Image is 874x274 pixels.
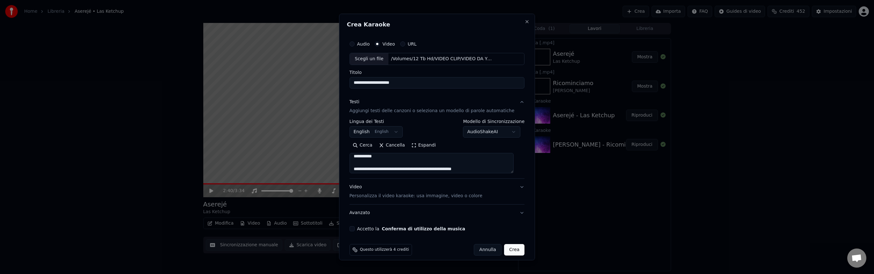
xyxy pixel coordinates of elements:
button: Espandi [408,140,439,150]
label: URL [408,42,417,46]
button: Crea [504,244,524,256]
p: Aggiungi testi delle canzoni o seleziona un modello di parole automatiche [350,108,515,114]
button: Accetto la [382,227,465,231]
label: Titolo [350,70,525,75]
button: VideoPersonalizza il video karaoke: usa immagine, video o colore [350,179,525,204]
p: Personalizza il video karaoke: usa immagine, video o colore [350,193,482,199]
div: Testi [350,99,359,105]
label: Lingua dei Testi [350,119,403,124]
label: Accetto la [357,227,465,231]
label: Video [382,42,395,46]
h2: Crea Karaoke [347,22,527,27]
span: Questo utilizzerà 4 crediti [360,247,409,252]
div: /Volumes/12 Tb Hd/VIDEO CLIP/VIDEO DA YOUTUBE/DA FARE KARAOKE/Cupid - Cupid Shuffle (Music Video)... [388,56,497,62]
button: TestiAggiungi testi delle canzoni o seleziona un modello di parole automatiche [350,94,525,119]
div: TestiAggiungi testi delle canzoni o seleziona un modello di parole automatiche [350,119,525,178]
button: Cerca [350,140,376,150]
button: Cancella [376,140,408,150]
div: Video [350,184,482,199]
button: Avanzato [350,205,525,221]
div: Scegli un file [350,53,389,65]
label: Audio [357,42,370,46]
button: Annulla [474,244,502,256]
label: Modello di Sincronizzazione [463,119,525,124]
